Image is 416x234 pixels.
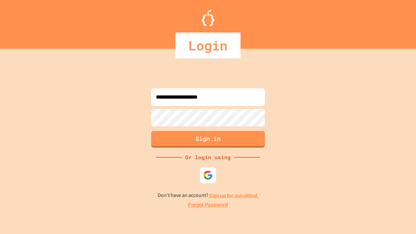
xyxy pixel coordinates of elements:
a: Sign up for JuiceMind. [209,192,259,199]
div: Or login using [182,153,234,161]
div: Login [175,32,240,58]
img: Logo.svg [201,10,214,26]
img: google-icon.svg [203,170,213,180]
p: Don't have an account? [158,191,259,200]
a: Forgot Password [188,201,228,209]
button: Sign in [151,131,265,148]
